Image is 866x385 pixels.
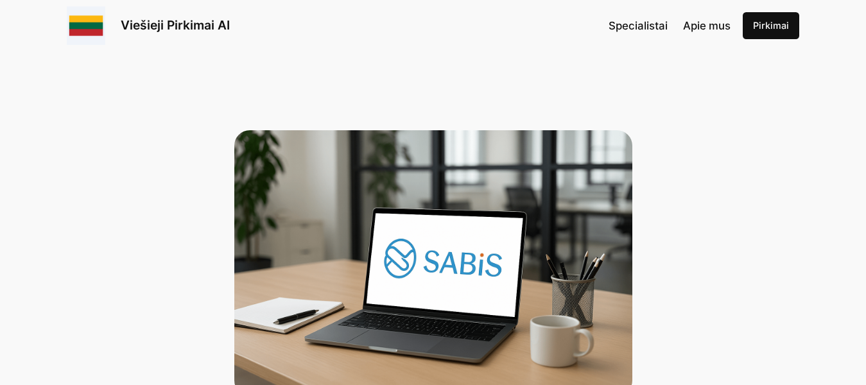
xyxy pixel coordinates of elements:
[743,12,799,39] a: Pirkimai
[67,6,105,45] img: Viešieji pirkimai logo
[683,17,731,34] a: Apie mus
[121,17,230,33] a: Viešieji Pirkimai AI
[609,17,668,34] a: Specialistai
[683,19,731,32] span: Apie mus
[609,19,668,32] span: Specialistai
[609,17,731,34] nav: Navigation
